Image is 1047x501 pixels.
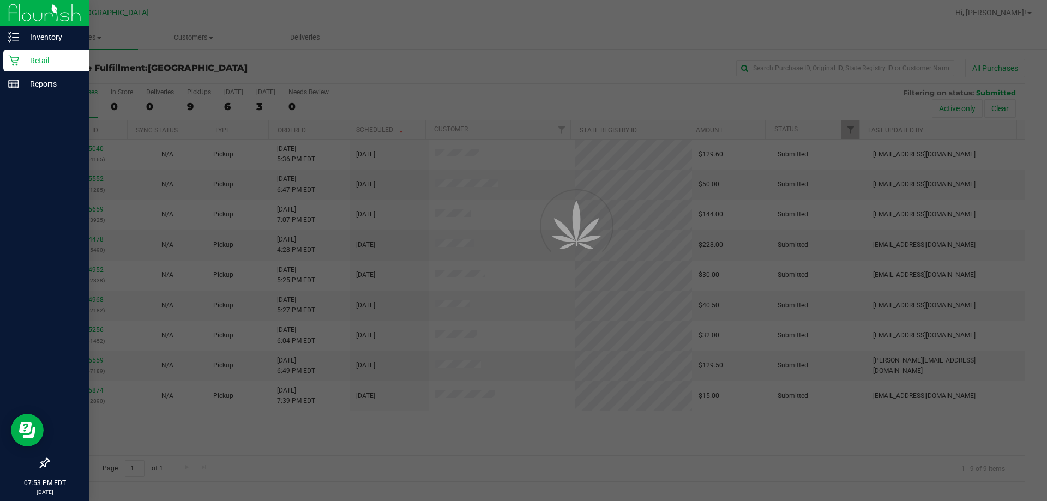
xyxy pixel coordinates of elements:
[5,478,85,488] p: 07:53 PM EDT
[8,32,19,43] inline-svg: Inventory
[8,79,19,89] inline-svg: Reports
[19,31,85,44] p: Inventory
[5,488,85,496] p: [DATE]
[11,414,44,446] iframe: Resource center
[19,54,85,67] p: Retail
[8,55,19,66] inline-svg: Retail
[19,77,85,90] p: Reports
